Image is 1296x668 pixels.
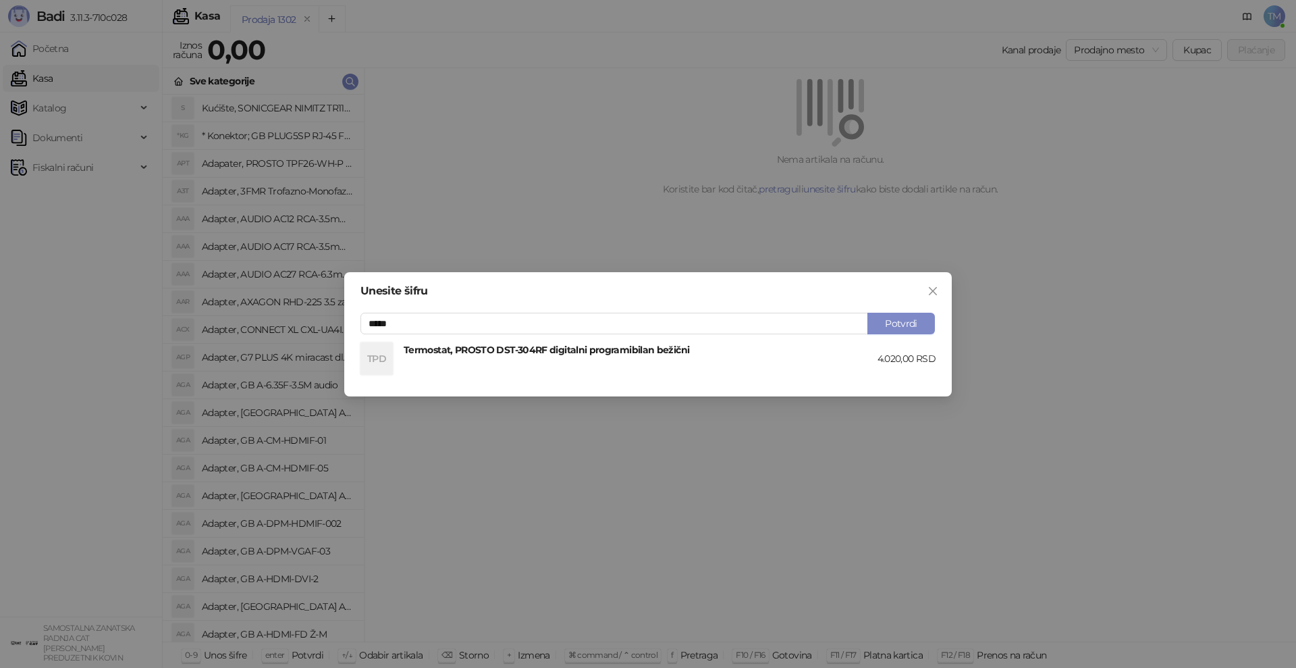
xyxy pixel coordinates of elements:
button: Potvrdi [867,313,935,334]
button: Close [922,280,944,302]
h4: Termostat, PROSTO DST-304RF digitalni programibilan bežični [404,342,878,357]
div: 4.020,00 RSD [878,351,936,366]
span: Zatvori [922,286,944,297]
div: TPD [360,342,393,375]
div: Unesite šifru [360,286,936,297]
span: close [927,286,938,297]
